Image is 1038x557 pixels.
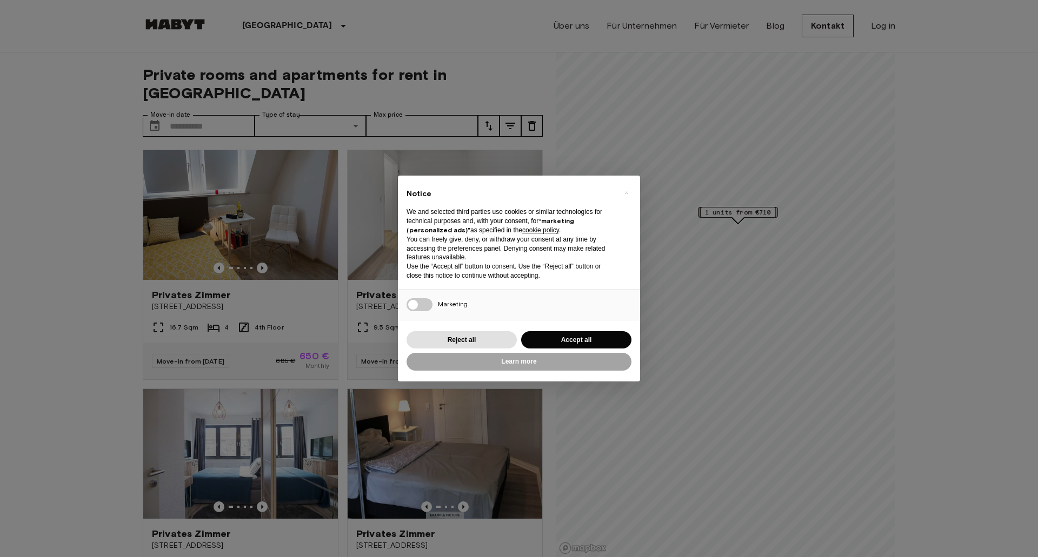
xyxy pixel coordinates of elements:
a: cookie policy [522,226,559,234]
span: Marketing [438,300,468,308]
button: Learn more [407,353,631,371]
strong: “marketing (personalized ads)” [407,217,574,234]
p: Use the “Accept all” button to consent. Use the “Reject all” button or close this notice to conti... [407,262,614,280]
h2: Notice [407,189,614,199]
button: Reject all [407,331,517,349]
span: × [624,186,628,199]
p: You can freely give, deny, or withdraw your consent at any time by accessing the preferences pane... [407,235,614,262]
button: Close this notice [617,184,635,202]
p: We and selected third parties use cookies or similar technologies for technical purposes and, wit... [407,207,614,234]
button: Accept all [521,331,631,349]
